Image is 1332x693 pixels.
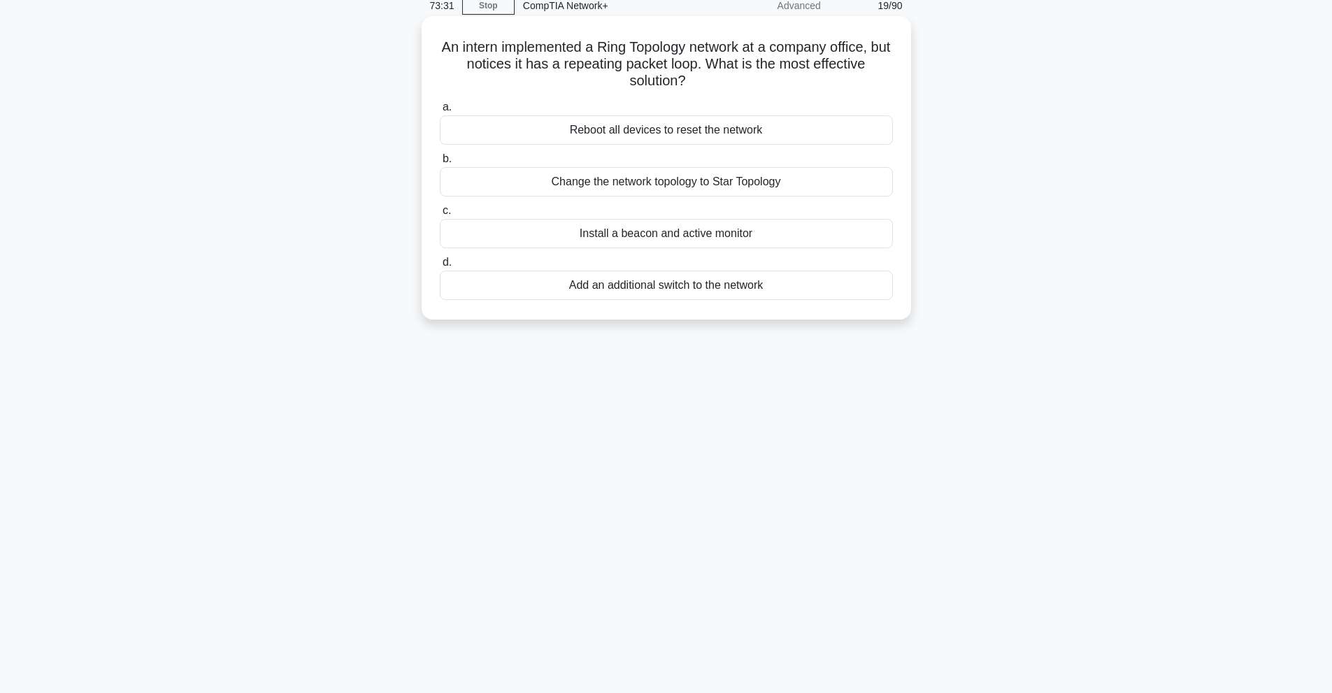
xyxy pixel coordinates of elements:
[440,271,893,300] div: Add an additional switch to the network
[443,152,452,164] span: b.
[443,101,452,113] span: a.
[443,204,451,216] span: c.
[440,167,893,197] div: Change the network topology to Star Topology
[443,256,452,268] span: d.
[440,219,893,248] div: Install a beacon and active monitor
[438,38,894,90] h5: An intern implemented a Ring Topology network at a company office, but notices it has a repeating...
[440,115,893,145] div: Reboot all devices to reset the network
